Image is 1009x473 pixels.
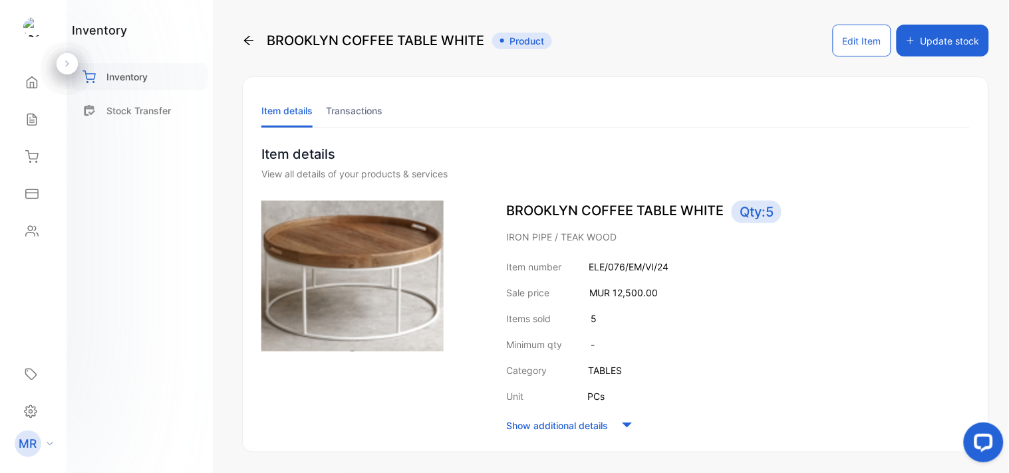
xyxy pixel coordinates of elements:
span: MUR 12,500.00 [589,287,658,298]
span: Qty: 5 [732,201,782,223]
p: MR [19,435,37,452]
p: Unit [506,389,523,403]
a: Inventory [72,63,208,90]
p: 5 [591,312,597,326]
li: Item details [261,94,313,128]
p: TABLES [588,363,622,377]
p: Item details [261,144,970,164]
p: - [591,337,595,351]
div: BROOKLYN COFFEE TABLE WHITE [242,25,552,56]
p: PCs [587,389,605,403]
p: BROOKLYN COFFEE TABLE WHITE [506,201,970,223]
img: logo [23,17,43,37]
p: IRON PIPE / TEAK WOOD [506,230,970,244]
div: View all details of your products & services [261,167,970,181]
span: Product [492,33,552,49]
h1: inventory [72,21,127,39]
li: Transactions [326,94,382,128]
p: ELE/076/EM/VI/24 [589,260,668,274]
button: Update stock [897,25,989,56]
button: Edit Item [833,25,891,56]
iframe: LiveChat chat widget [953,417,1009,473]
p: Sale price [506,286,549,300]
p: Items sold [506,312,551,326]
p: Show additional details [506,419,608,432]
img: item [261,201,444,351]
p: Inventory [106,70,148,84]
a: Stock Transfer [72,97,208,124]
p: Minimum qty [506,337,562,351]
p: Item number [506,260,561,274]
p: Stock Transfer [106,104,171,118]
p: Category [506,363,547,377]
